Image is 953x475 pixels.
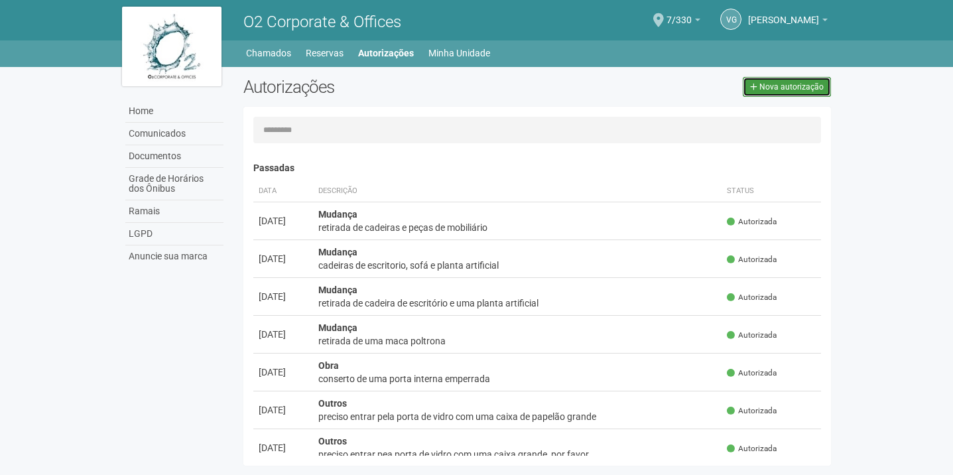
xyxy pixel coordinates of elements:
span: O2 Corporate & Offices [243,13,401,31]
strong: Mudança [318,247,357,257]
div: [DATE] [259,366,308,379]
strong: Mudança [318,285,357,295]
div: retirada de cadeiras e peças de mobiliário [318,221,717,234]
div: retirada de cadeira de escritório e uma planta artificial [318,297,717,310]
span: 7/330 [667,2,692,25]
div: [DATE] [259,290,308,303]
div: [DATE] [259,441,308,454]
strong: Mudança [318,209,357,220]
strong: Mudança [318,322,357,333]
div: retirada de uma maca poltrona [318,334,717,348]
div: [DATE] [259,214,308,228]
a: Nova autorização [743,77,831,97]
div: [DATE] [259,328,308,341]
span: Nova autorização [759,82,824,92]
a: VG [720,9,741,30]
strong: Obra [318,360,339,371]
span: Vera Garcia da Silva [748,2,819,25]
strong: Outros [318,398,347,409]
div: preciso entrar pela porta de vidro com uma caixa de papelão grande [318,410,717,423]
th: Descrição [313,180,722,202]
a: Comunicados [125,123,223,145]
a: Autorizações [358,44,414,62]
a: LGPD [125,223,223,245]
div: [DATE] [259,252,308,265]
strong: Outros [318,436,347,446]
span: Autorizada [727,216,777,228]
span: Autorizada [727,254,777,265]
div: conserto de uma porta interna emperrada [318,372,717,385]
a: 7/330 [667,17,700,27]
a: Home [125,100,223,123]
a: Reservas [306,44,344,62]
th: Status [722,180,821,202]
a: Ramais [125,200,223,223]
div: [DATE] [259,403,308,417]
img: logo.jpg [122,7,222,86]
a: [PERSON_NAME] [748,17,828,27]
h2: Autorizações [243,77,527,97]
span: Autorizada [727,443,777,454]
a: Grade de Horários dos Ônibus [125,168,223,200]
a: Documentos [125,145,223,168]
div: cadeiras de escritorio, sofá e planta artificial [318,259,717,272]
span: Autorizada [727,330,777,341]
a: Anuncie sua marca [125,245,223,267]
span: Autorizada [727,368,777,379]
div: preciso entrar pea porta de vidro com uma caixa grande, por favor [318,448,717,461]
span: Autorizada [727,405,777,417]
span: Autorizada [727,292,777,303]
th: Data [253,180,313,202]
a: Minha Unidade [428,44,490,62]
h4: Passadas [253,163,822,173]
a: Chamados [246,44,291,62]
